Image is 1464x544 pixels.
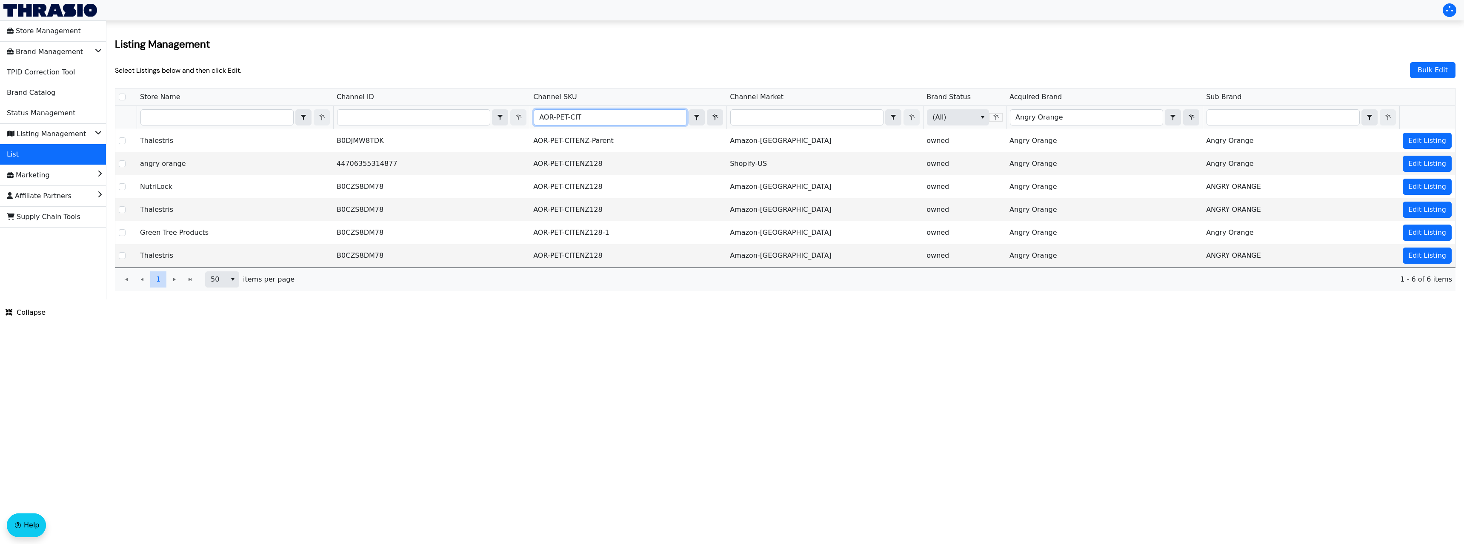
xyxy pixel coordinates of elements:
[301,274,1452,285] span: 1 - 6 of 6 items
[1203,198,1399,221] td: ANGRY ORANGE
[1410,62,1455,78] button: Bulk Edit
[707,109,723,125] button: Clear
[226,272,239,287] button: select
[1183,109,1199,125] button: Clear
[530,106,726,129] th: Filter
[1403,225,1452,241] button: Edit Listing
[119,229,126,236] input: Select Row
[726,106,923,129] th: Filter
[137,175,333,198] td: NutriLock
[533,92,577,102] span: Channel SKU
[3,4,97,17] a: Thrasio Logo
[7,86,55,100] span: Brand Catalog
[137,198,333,221] td: Thalestris
[1010,110,1163,125] input: Filter
[211,274,221,285] span: 50
[1361,109,1378,125] span: Choose Operator
[932,112,969,122] span: (All)
[1207,110,1359,125] input: Filter
[7,45,83,59] span: Brand Management
[6,308,46,318] span: Collapse
[1362,110,1377,125] button: select
[726,198,923,221] td: Amazon-[GEOGRAPHIC_DATA]
[296,110,311,125] button: select
[923,244,1006,267] td: owned
[1403,248,1452,264] button: Edit Listing
[7,24,81,38] span: Store Management
[534,110,686,125] input: Filter
[1165,110,1181,125] button: select
[119,206,126,213] input: Select Row
[530,198,726,221] td: AOR-PET-CITENZ128
[7,66,75,79] span: TPID Correction Tool
[530,221,726,244] td: AOR-PET-CITENZ128-1
[1415,64,1450,76] span: Bulk Edit
[333,152,530,175] td: 44706355314877
[119,94,126,100] input: Select Row
[7,513,46,537] button: Help floatingactionbutton
[333,198,530,221] td: B0CZS8DM78
[156,274,160,285] span: 1
[1403,179,1452,195] button: Edit Listing
[886,110,901,125] button: select
[1203,244,1399,267] td: ANGRY ORANGE
[333,175,530,198] td: B0CZS8DM78
[295,109,312,125] span: Choose Operator
[923,106,1006,129] th: Filter
[140,92,180,102] span: Store Name
[923,152,1006,175] td: owned
[1006,198,1203,221] td: Angry Orange
[7,106,75,120] span: Status Management
[1408,228,1446,238] span: Edit Listing
[492,109,508,125] span: Choose Operator
[24,520,39,530] span: Help
[1408,205,1446,215] span: Edit Listing
[7,189,71,203] span: Affiliate Partners
[333,106,530,129] th: Filter
[333,244,530,267] td: B0CZS8DM78
[137,106,333,129] th: Filter
[726,129,923,152] td: Amazon-[GEOGRAPHIC_DATA]
[337,110,490,125] input: Filter
[115,66,241,75] p: Select Listings below and then click Edit.
[333,221,530,244] td: B0CZS8DM78
[137,244,333,267] td: Thalestris
[1006,244,1203,267] td: Angry Orange
[1203,152,1399,175] td: Angry Orange
[689,109,705,125] span: Choose Operator
[726,175,923,198] td: Amazon-[GEOGRAPHIC_DATA]
[333,129,530,152] td: B0DJMW8TDK
[530,152,726,175] td: AOR-PET-CITENZ128
[119,183,126,190] input: Select Row
[731,110,883,125] input: Filter
[976,110,989,125] button: select
[119,252,126,259] input: Select Row
[137,129,333,152] td: Thalestris
[926,92,971,102] span: Brand Status
[923,198,1006,221] td: owned
[726,244,923,267] td: Amazon-[GEOGRAPHIC_DATA]
[689,110,704,125] button: select
[1408,251,1446,261] span: Edit Listing
[923,221,1006,244] td: owned
[119,137,126,144] input: Select Row
[7,168,50,182] span: Marketing
[885,109,901,125] span: Choose Operator
[1006,129,1203,152] td: Angry Orange
[1403,156,1452,172] button: Edit Listing
[115,37,1455,51] h2: Listing Management
[726,221,923,244] td: Amazon-[GEOGRAPHIC_DATA]
[137,221,333,244] td: Green Tree Products
[1006,152,1203,175] td: Angry Orange
[530,129,726,152] td: AOR-PET-CITENZ-Parent
[205,271,239,288] span: Page size
[1006,106,1203,129] th: Filter
[137,152,333,175] td: angry orange
[1203,106,1399,129] th: Filter
[923,129,1006,152] td: owned
[1408,159,1446,169] span: Edit Listing
[1203,129,1399,152] td: Angry Orange
[730,92,783,102] span: Channel Market
[1403,202,1452,218] button: Edit Listing
[530,244,726,267] td: AOR-PET-CITENZ128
